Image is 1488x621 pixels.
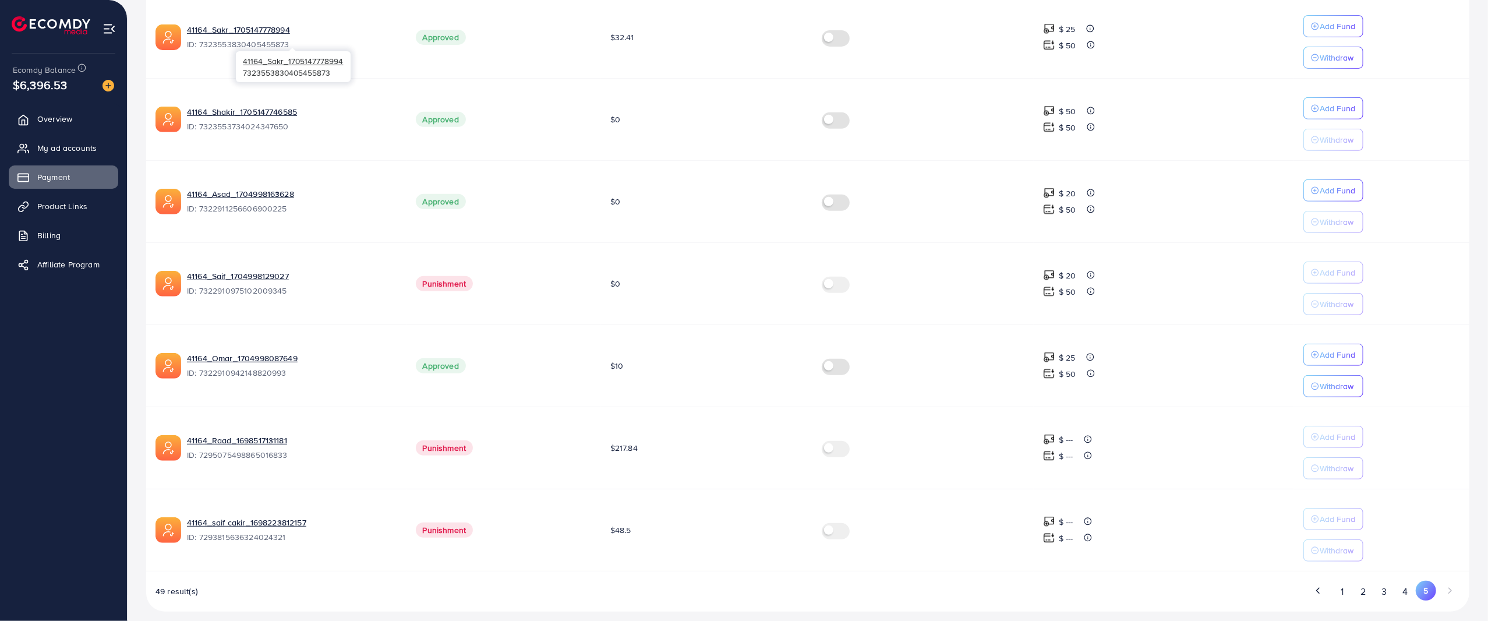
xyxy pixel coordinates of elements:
[416,194,466,209] span: Approved
[1059,269,1076,283] p: $ 20
[1043,23,1055,35] img: top-up amount
[13,64,76,76] span: Ecomdy Balance
[610,524,631,536] span: $48.5
[37,200,87,212] span: Product Links
[187,517,397,544] div: <span class='underline'>41164_saif cakir_1698223812157</span></br>7293815636324024321
[1043,285,1055,298] img: top-up amount
[1059,515,1073,529] p: $ ---
[1059,203,1076,217] p: $ 50
[1059,531,1073,545] p: $ ---
[187,121,397,132] span: ID: 7323553734024347650
[9,253,118,276] a: Affiliate Program
[610,196,620,207] span: $0
[1043,433,1055,446] img: top-up amount
[1043,368,1055,380] img: top-up amount
[1320,101,1356,115] p: Add Fund
[1303,262,1363,284] button: Add Fund
[9,165,118,189] a: Payment
[243,55,343,66] span: 41164_Sakr_1705147778994
[187,188,397,200] a: 41164_Asad_1704998163628
[1303,15,1363,37] button: Add Fund
[1320,348,1356,362] p: Add Fund
[610,31,634,43] span: $32.41
[1043,269,1055,281] img: top-up amount
[1303,211,1363,233] button: Withdraw
[1043,516,1055,528] img: top-up amount
[187,531,397,543] span: ID: 7293815636324024321
[1438,569,1479,612] iframe: Chat
[610,442,638,454] span: $217.84
[1416,581,1436,601] button: Go to page 5
[1352,581,1373,602] button: Go to page 2
[1043,351,1055,364] img: top-up amount
[1303,508,1363,530] button: Add Fund
[1043,203,1055,216] img: top-up amount
[155,24,181,50] img: ic-ads-acc.e4c84228.svg
[1043,121,1055,133] img: top-up amount
[1303,539,1363,562] button: Withdraw
[1303,457,1363,479] button: Withdraw
[1059,351,1076,365] p: $ 25
[187,449,397,461] span: ID: 7295075498865016833
[1059,104,1076,118] p: $ 50
[1043,532,1055,544] img: top-up amount
[9,224,118,247] a: Billing
[1320,512,1356,526] p: Add Fund
[37,230,61,241] span: Billing
[155,107,181,132] img: ic-ads-acc.e4c84228.svg
[1320,184,1356,197] p: Add Fund
[1303,129,1363,151] button: Withdraw
[1043,39,1055,51] img: top-up amount
[1308,581,1328,601] button: Go to previous page
[1320,544,1354,558] p: Withdraw
[610,114,620,125] span: $0
[1059,285,1076,299] p: $ 50
[37,171,70,183] span: Payment
[187,270,397,297] div: <span class='underline'>41164_Saif_1704998129027</span></br>7322910975102009345
[610,360,623,372] span: $10
[1320,266,1356,280] p: Add Fund
[416,523,473,538] span: Punishment
[155,517,181,543] img: ic-ads-acc.e4c84228.svg
[187,270,397,282] a: 41164_Saif_1704998129027
[416,112,466,127] span: Approved
[1320,133,1354,147] p: Withdraw
[1059,433,1073,447] p: $ ---
[187,367,397,379] span: ID: 7322910942148820993
[1395,581,1416,602] button: Go to page 4
[13,76,67,93] span: $6,396.53
[187,352,397,379] div: <span class='underline'>41164_Omar_1704998087649</span></br>7322910942148820993
[187,285,397,297] span: ID: 7322910975102009345
[9,107,118,130] a: Overview
[1308,581,1460,602] ul: Pagination
[37,142,97,154] span: My ad accounts
[1043,450,1055,462] img: top-up amount
[1059,186,1076,200] p: $ 20
[9,195,118,218] a: Product Links
[1043,187,1055,199] img: top-up amount
[9,136,118,160] a: My ad accounts
[187,352,397,364] a: 41164_Omar_1704998087649
[1303,179,1363,202] button: Add Fund
[1320,379,1354,393] p: Withdraw
[187,24,397,36] a: 41164_Sakr_1705147778994
[1059,38,1076,52] p: $ 50
[610,278,620,290] span: $0
[187,203,397,214] span: ID: 7322911256606900225
[187,188,397,215] div: <span class='underline'>41164_Asad_1704998163628</span></br>7322911256606900225
[155,271,181,297] img: ic-ads-acc.e4c84228.svg
[1320,19,1356,33] p: Add Fund
[1332,581,1352,602] button: Go to page 1
[1303,293,1363,315] button: Withdraw
[155,189,181,214] img: ic-ads-acc.e4c84228.svg
[416,358,466,373] span: Approved
[1374,581,1395,602] button: Go to page 3
[1303,344,1363,366] button: Add Fund
[416,30,466,45] span: Approved
[187,517,397,528] a: 41164_saif cakir_1698223812157
[37,259,100,270] span: Affiliate Program
[1303,97,1363,119] button: Add Fund
[103,22,116,36] img: menu
[12,16,90,34] img: logo
[187,38,397,50] span: ID: 7323553830405455873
